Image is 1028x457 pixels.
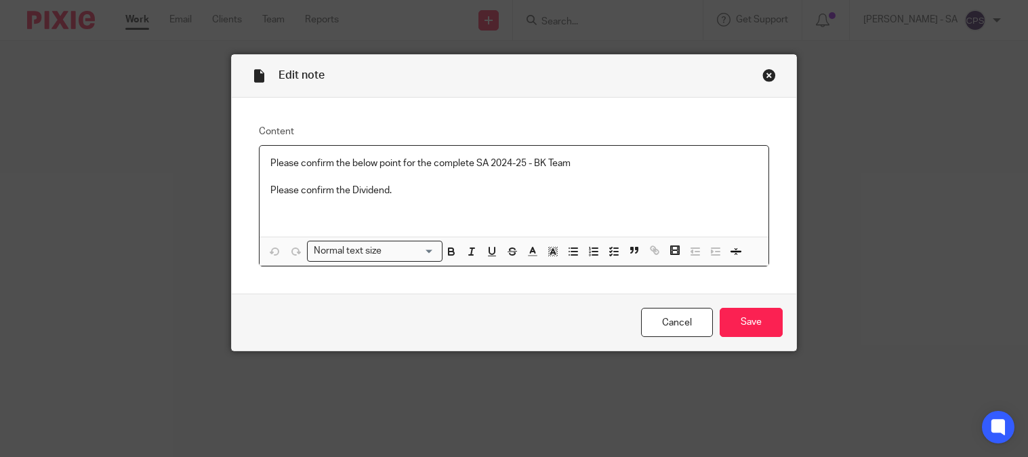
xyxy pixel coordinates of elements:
input: Save [720,308,783,337]
div: Close this dialog window [762,68,776,82]
span: Normal text size [310,244,384,258]
label: Content [259,125,768,138]
p: Please confirm the Dividend. [270,184,757,197]
input: Search for option [386,244,434,258]
span: Edit note [279,70,325,81]
div: Search for option [307,241,443,262]
p: Please confirm the below point for the complete SA 2024-25 - BK Team [270,157,757,170]
a: Cancel [641,308,713,337]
